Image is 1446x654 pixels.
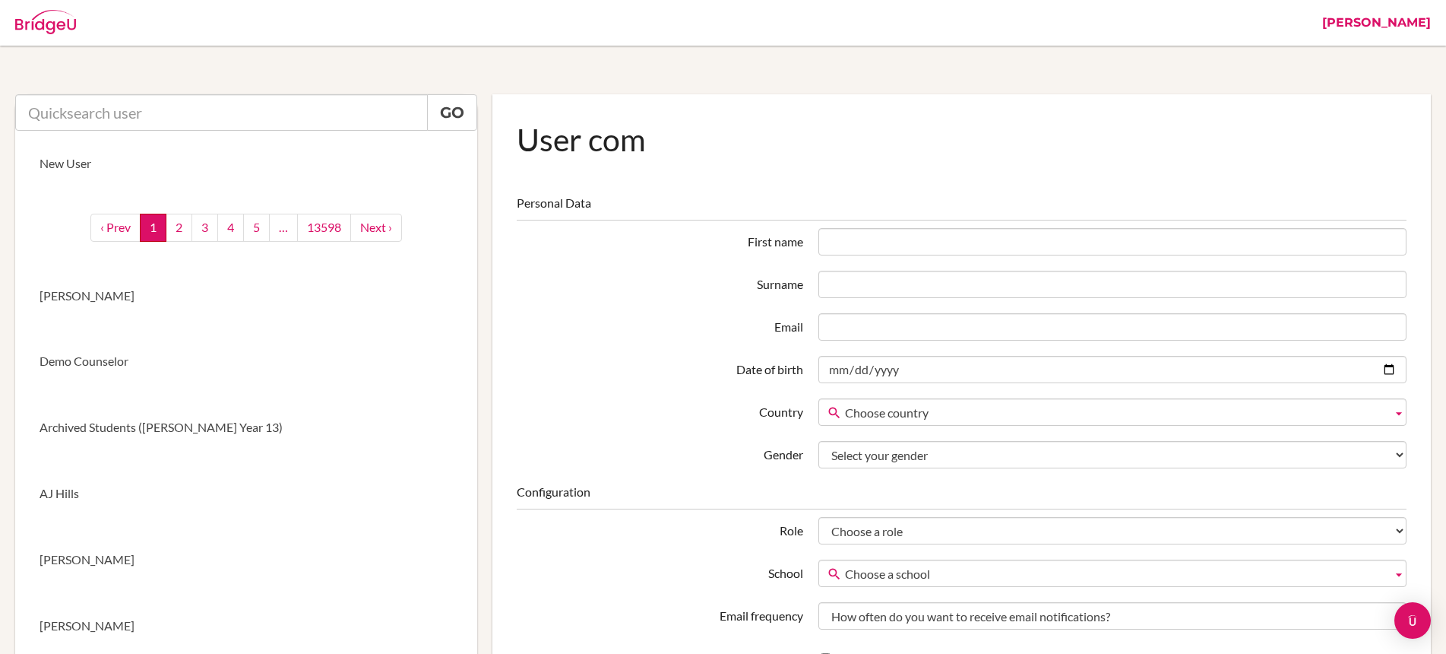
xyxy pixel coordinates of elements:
a: … [269,214,298,242]
label: First name [509,228,811,251]
label: Email [509,313,811,336]
a: ‹ Prev [90,214,141,242]
input: Quicksearch user [15,94,428,131]
span: Choose country [845,399,1386,427]
legend: Configuration [517,484,1406,510]
a: Demo Counselor [15,329,477,395]
span: Choose a school [845,560,1386,588]
a: Archived Students ([PERSON_NAME] Year 13) [15,395,477,461]
legend: Personal Data [517,195,1406,221]
a: 5 [243,214,270,242]
label: Email frequency [509,602,811,625]
a: 1 [140,214,166,242]
a: New User [15,131,477,197]
label: Role [509,517,811,540]
label: Country [509,398,811,421]
label: School [509,560,811,583]
h1: User com [517,119,1406,160]
label: Date of birth [509,356,811,379]
a: 4 [217,214,244,242]
a: [PERSON_NAME] [15,527,477,593]
img: Bridge-U [15,10,76,34]
a: 13598 [297,214,351,242]
a: Go [427,94,477,131]
div: Open Intercom Messenger [1394,602,1431,639]
label: Surname [509,271,811,294]
label: Gender [509,441,811,464]
a: [PERSON_NAME] [15,263,477,329]
a: next [350,214,402,242]
a: 3 [191,214,218,242]
a: AJ Hills [15,461,477,527]
a: 2 [166,214,192,242]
